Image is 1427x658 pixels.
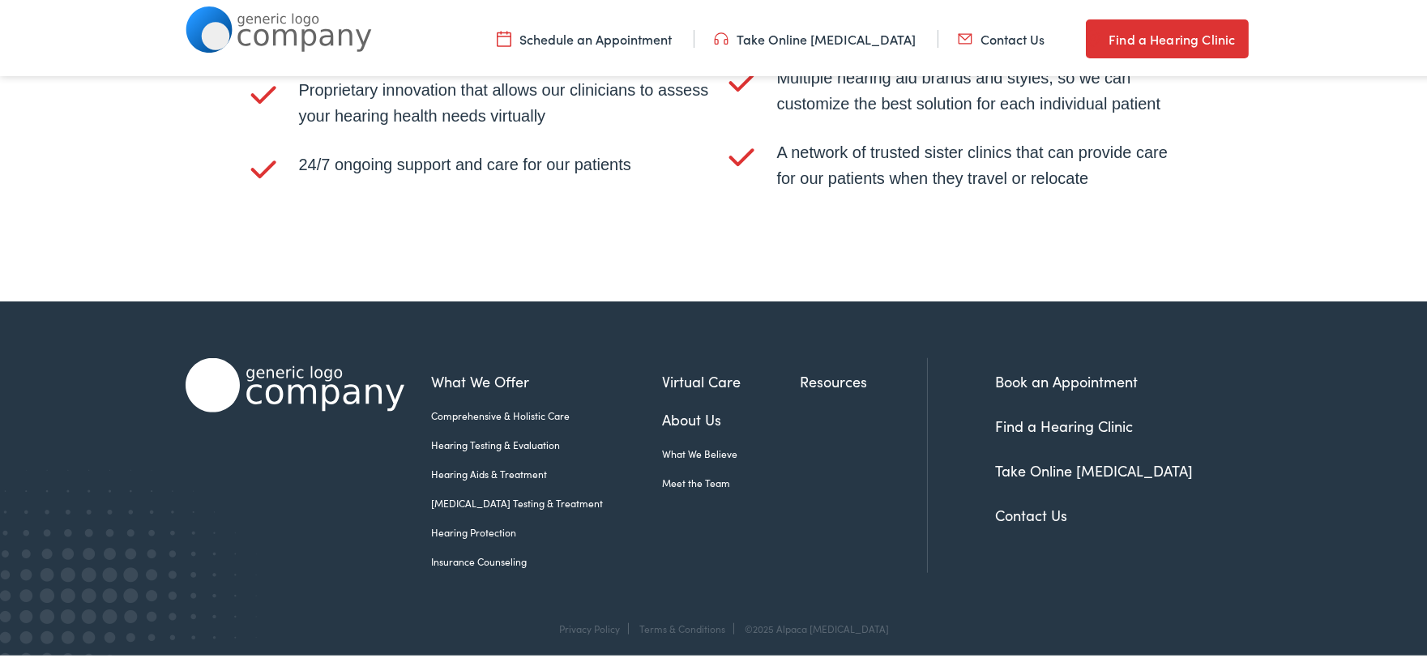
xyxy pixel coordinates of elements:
[299,148,712,200] div: 24/7 ongoing support and care for our patients
[737,620,889,631] div: ©2025 Alpaca [MEDICAL_DATA]
[958,27,1045,45] a: Contact Us
[432,367,663,389] a: What We Offer
[663,472,801,487] a: Meet the Team
[996,412,1134,433] a: Find a Hearing Clinic
[432,493,663,507] a: [MEDICAL_DATA] Testing & Treatment
[497,27,511,45] img: utility icon
[714,27,728,45] img: utility icon
[663,405,801,427] a: About Us
[432,551,663,566] a: Insurance Counseling
[639,618,725,632] a: Terms & Conditions
[432,405,663,420] a: Comprehensive & Holistic Care
[1086,16,1248,55] a: Find a Hearing Clinic
[996,502,1068,522] a: Contact Us
[996,368,1139,388] a: Book an Appointment
[801,367,927,389] a: Resources
[663,443,801,458] a: What We Believe
[432,464,663,478] a: Hearing Aids & Treatment
[777,62,1190,113] div: Multiple hearing aid brands and styles, so we can customize the best solution for each individual...
[958,27,972,45] img: utility icon
[663,367,801,389] a: Virtual Care
[996,457,1194,477] a: Take Online [MEDICAL_DATA]
[714,27,916,45] a: Take Online [MEDICAL_DATA]
[559,618,620,632] a: Privacy Policy
[432,522,663,536] a: Hearing Protection
[186,355,404,409] img: Alpaca Audiology
[777,136,1190,188] div: A network of trusted sister clinics that can provide care for our patients when they travel or re...
[1086,26,1100,45] img: utility icon
[497,27,672,45] a: Schedule an Appointment
[299,74,712,126] div: Proprietary innovation that allows our clinicians to assess your hearing health needs virtually
[432,434,663,449] a: Hearing Testing & Evaluation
